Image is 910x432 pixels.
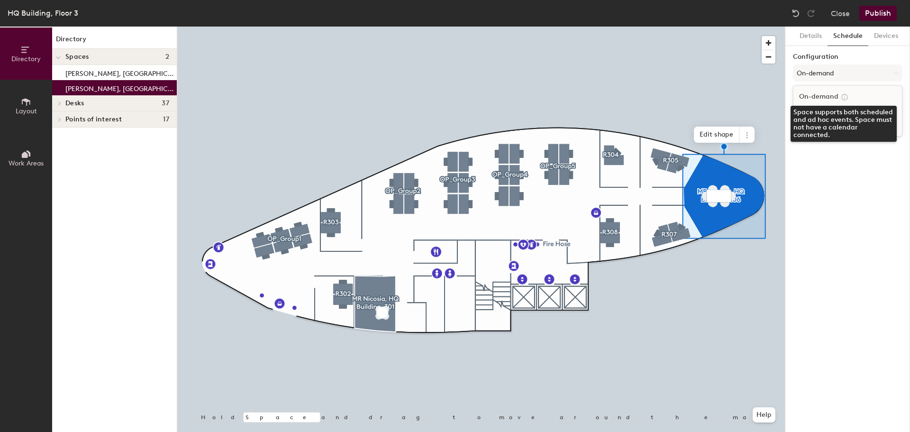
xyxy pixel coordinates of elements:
[65,82,175,93] p: [PERSON_NAME], [GEOGRAPHIC_DATA], 306
[828,27,868,46] button: Schedule
[162,100,169,107] span: 37
[793,118,902,132] div: Request-only
[793,53,902,61] label: Configuration
[831,6,850,21] button: Close
[9,159,44,167] span: Work Areas
[16,107,37,115] span: Layout
[163,116,169,123] span: 17
[868,27,904,46] button: Devices
[793,104,902,118] div: Scheduled
[859,6,897,21] button: Publish
[794,27,828,46] button: Details
[65,100,84,107] span: Desks
[52,34,177,49] h1: Directory
[8,7,78,19] div: HQ Building, Floor 3
[65,116,122,123] span: Points of interest
[65,53,89,61] span: Spaces
[793,64,902,82] button: On-demand
[65,67,175,78] p: [PERSON_NAME], [GEOGRAPHIC_DATA], 301
[753,407,775,423] button: Help
[806,9,816,18] img: Redo
[165,53,169,61] span: 2
[791,9,801,18] img: Undo
[11,55,41,63] span: Directory
[694,127,739,143] span: Edit shape
[793,90,902,104] div: On-demand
